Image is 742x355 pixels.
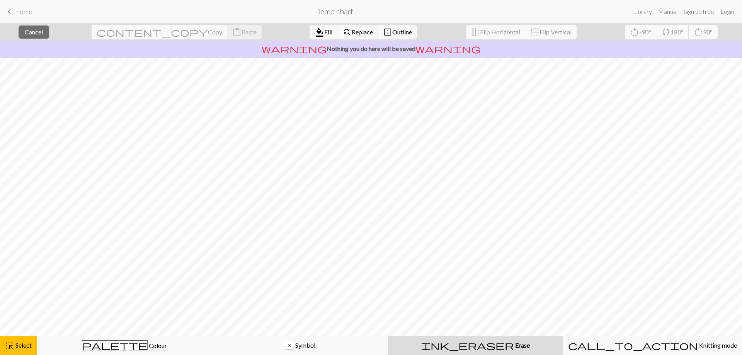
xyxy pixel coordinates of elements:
[37,336,213,355] button: Colour
[630,27,639,37] span: rotate_left
[97,27,208,37] span: content_copy
[388,336,563,355] button: Erase
[294,341,315,349] span: Symbol
[568,340,698,351] span: call_to_action
[315,27,324,37] span: format_color_fill
[208,28,222,36] span: Copy
[539,28,572,36] span: Flip Vertical
[15,8,32,15] span: Home
[421,340,514,351] span: ink_eraser
[82,340,147,351] span: palette
[639,28,651,36] span: -90°
[471,27,480,37] span: flip
[25,28,43,36] span: Cancel
[630,4,655,19] a: Library
[717,4,737,19] a: Login
[342,27,352,37] span: find_replace
[525,25,577,39] button: Flip Vertical
[262,43,327,54] span: warning
[514,341,530,349] span: Erase
[383,27,392,37] span: border_outer
[392,28,412,36] span: Outline
[655,4,681,19] a: Manual
[19,25,49,39] button: Cancel
[148,342,167,349] span: Colour
[213,336,388,355] button: x Symbol
[92,25,228,39] button: Copy
[480,28,520,36] span: Flip Horizontal
[3,44,739,53] p: Nothing you do here will be saved
[310,25,338,39] button: Fill
[625,25,657,39] button: -90°
[5,5,32,18] a: Home
[5,6,14,17] span: keyboard_arrow_left
[14,341,32,349] span: Select
[415,43,480,54] span: warning
[698,341,737,349] span: Knitting mode
[661,27,671,37] span: sync
[681,4,717,19] a: Sign up free
[529,27,540,37] span: flip
[466,25,526,39] button: Flip Horizontal
[703,28,713,36] span: 90°
[337,25,378,39] button: Replace
[563,336,742,355] button: Knitting mode
[315,7,353,16] h2: Demo chart
[324,28,332,36] span: Fill
[671,28,684,36] span: 180°
[285,341,294,350] div: x
[689,25,718,39] button: 90°
[352,28,373,36] span: Replace
[656,25,689,39] button: 180°
[5,340,14,351] span: highlight_alt
[378,25,417,39] button: Outline
[694,27,703,37] span: rotate_right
